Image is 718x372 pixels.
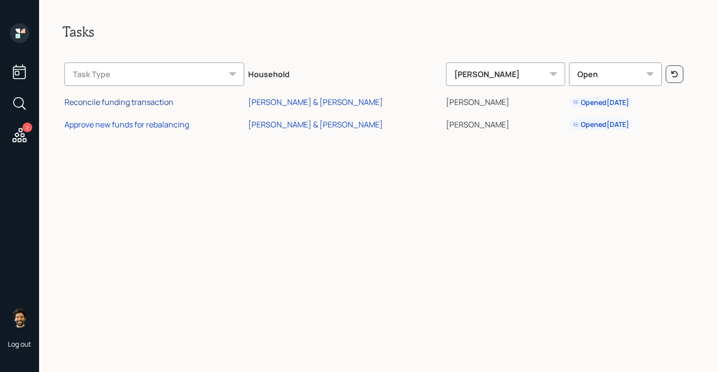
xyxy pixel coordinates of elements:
div: 2 [22,123,32,132]
td: [PERSON_NAME] [444,90,567,112]
th: Household [246,56,444,90]
h2: Tasks [63,23,695,40]
div: Reconcile funding transaction [64,97,173,107]
div: Opened [DATE] [573,120,629,129]
div: Approve new funds for rebalancing [64,119,189,130]
td: [PERSON_NAME] [444,112,567,134]
div: [PERSON_NAME] & [PERSON_NAME] [248,97,383,107]
div: Log out [8,339,31,349]
div: Open [569,62,662,86]
img: eric-schwartz-headshot.png [10,308,29,328]
div: Opened [DATE] [573,98,629,107]
div: Task Type [64,62,244,86]
div: [PERSON_NAME] [446,62,565,86]
div: [PERSON_NAME] & [PERSON_NAME] [248,119,383,130]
